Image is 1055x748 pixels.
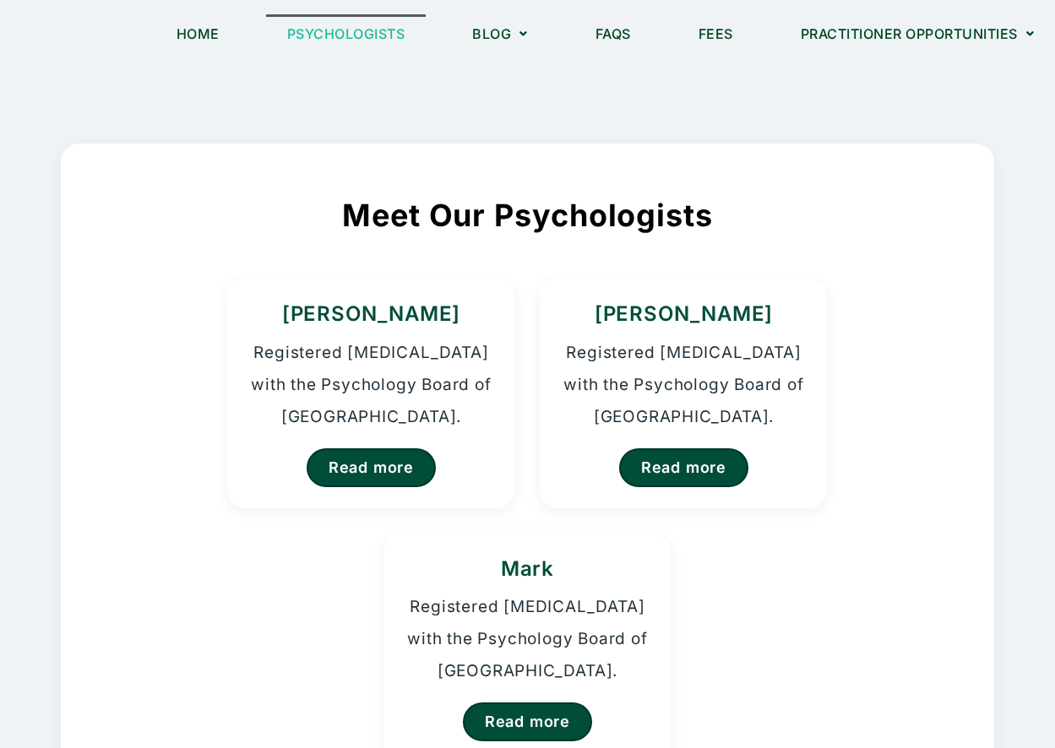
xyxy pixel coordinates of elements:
[677,14,754,53] a: Fees
[619,448,748,487] a: Read more about Homer
[155,14,241,53] a: Home
[451,14,549,53] a: Blog
[561,300,806,328] h3: [PERSON_NAME]
[266,14,427,53] a: Psychologists
[561,337,806,433] p: Registered [MEDICAL_DATA] with the Psychology Board of [GEOGRAPHIC_DATA].
[248,337,493,433] p: Registered [MEDICAL_DATA] with the Psychology Board of [GEOGRAPHIC_DATA].
[405,591,650,687] p: Registered [MEDICAL_DATA] with the Psychology Board of [GEOGRAPHIC_DATA].
[123,194,933,236] h2: Meet Our Psychologists
[574,14,652,53] a: FAQs
[307,448,436,487] a: Read more about Kristina
[405,555,650,583] h3: Mark
[248,300,493,328] h3: [PERSON_NAME]
[463,702,592,741] a: Read more about Mark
